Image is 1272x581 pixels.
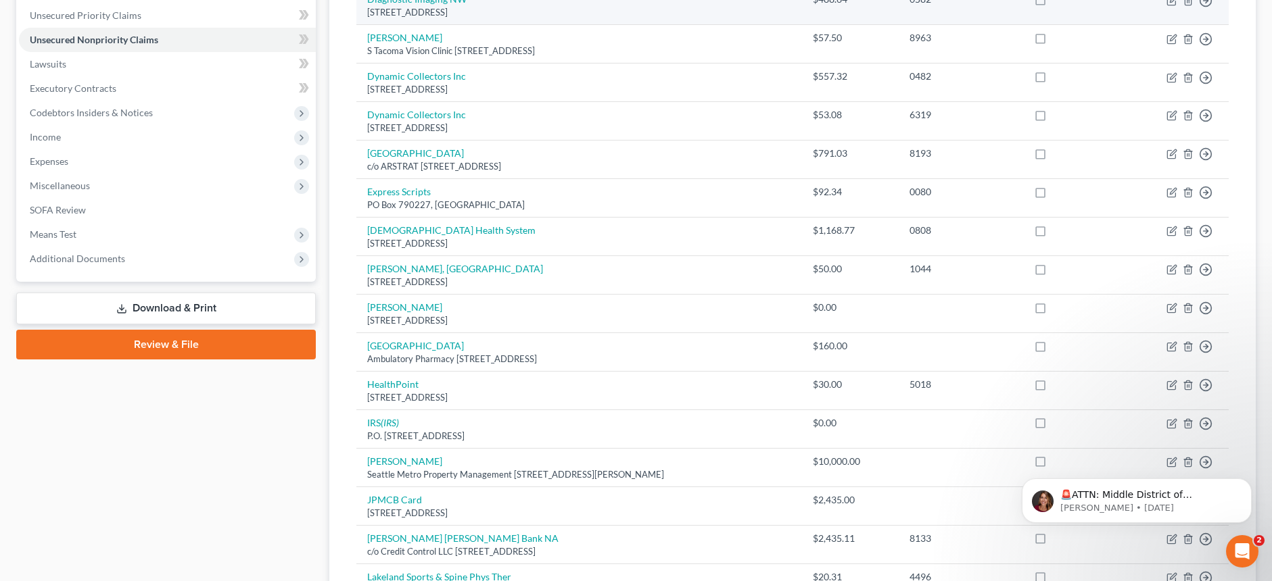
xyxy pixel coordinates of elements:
div: P.O. [STREET_ADDRESS] [367,430,791,443]
span: Unsecured Nonpriority Claims [30,34,158,45]
div: S Tacoma Vision Clinic [STREET_ADDRESS] [367,45,791,57]
a: HealthPoint [367,378,419,390]
div: [STREET_ADDRESS] [367,314,791,327]
div: 1044 [910,262,1013,276]
div: 8193 [910,147,1013,160]
div: [STREET_ADDRESS] [367,122,791,134]
div: 6319 [910,108,1013,122]
div: 0482 [910,70,1013,83]
a: [GEOGRAPHIC_DATA] [367,147,464,159]
a: [PERSON_NAME] [367,32,442,43]
a: Lawsuits [19,52,316,76]
div: $160.00 [813,339,888,353]
div: $0.00 [813,416,888,430]
span: SOFA Review [30,204,86,216]
div: $92.34 [813,185,888,199]
a: Executory Contracts [19,76,316,101]
div: 5018 [910,378,1013,391]
a: SOFA Review [19,198,316,222]
span: Expenses [30,155,68,167]
div: c/o ARSTRAT [STREET_ADDRESS] [367,160,791,173]
a: Unsecured Priority Claims [19,3,316,28]
span: Miscellaneous [30,180,90,191]
div: Seattle Metro Property Management [STREET_ADDRESS][PERSON_NAME] [367,468,791,481]
span: Lawsuits [30,58,66,70]
div: $30.00 [813,378,888,391]
div: 8963 [910,31,1013,45]
a: [DEMOGRAPHIC_DATA] Health System [367,224,536,236]
a: [PERSON_NAME] [367,301,442,313]
i: (IRS) [381,417,399,428]
a: [GEOGRAPHIC_DATA] [367,340,464,351]
div: Ambulatory Pharmacy [STREET_ADDRESS] [367,353,791,365]
span: Means Test [30,228,76,240]
a: Dynamic Collectors Inc [367,70,466,82]
div: $50.00 [813,262,888,276]
span: Executory Contracts [30,82,116,94]
span: Income [30,131,61,143]
a: [PERSON_NAME] [PERSON_NAME] Bank NA [367,532,559,544]
div: $10,000.00 [813,455,888,468]
div: $791.03 [813,147,888,160]
a: JPMCB Card [367,494,422,505]
div: 8133 [910,532,1013,545]
span: Additional Documents [30,253,125,264]
div: [STREET_ADDRESS] [367,276,791,288]
div: 0080 [910,185,1013,199]
div: PO Box 790227, [GEOGRAPHIC_DATA] [367,199,791,211]
div: $2,435.00 [813,493,888,507]
a: [PERSON_NAME] [367,455,442,467]
div: $0.00 [813,301,888,314]
div: c/o Credit Control LLC [STREET_ADDRESS] [367,545,791,558]
span: Codebtors Insiders & Notices [30,107,153,118]
div: [STREET_ADDRESS] [367,507,791,520]
div: [STREET_ADDRESS] [367,6,791,19]
div: $57.50 [813,31,888,45]
span: Unsecured Priority Claims [30,9,141,21]
iframe: Intercom notifications message [1002,450,1272,545]
a: Express Scripts [367,186,431,197]
a: Review & File [16,330,316,359]
div: $1,168.77 [813,224,888,237]
a: Dynamic Collectors Inc [367,109,466,120]
div: $53.08 [813,108,888,122]
iframe: Intercom live chat [1226,535,1258,567]
div: [STREET_ADDRESS] [367,237,791,250]
div: [STREET_ADDRESS] [367,391,791,404]
div: 0808 [910,224,1013,237]
a: Download & Print [16,293,316,324]
div: $2,435.11 [813,532,888,545]
a: [PERSON_NAME], [GEOGRAPHIC_DATA] [367,263,543,274]
span: 2 [1254,535,1265,546]
div: [STREET_ADDRESS] [367,83,791,96]
div: $557.32 [813,70,888,83]
a: IRS(IRS) [367,417,399,428]
a: Unsecured Nonpriority Claims [19,28,316,52]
